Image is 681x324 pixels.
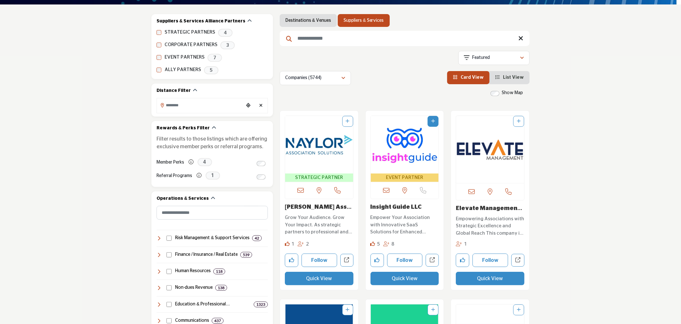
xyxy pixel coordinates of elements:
[285,214,353,236] p: Grow Your Audience. Grow Your Impact. As strategic partners to professional and trade association...
[383,241,395,248] div: Followers
[157,68,161,72] input: ALLY PARTNERS checkbox
[256,99,266,113] div: Clear search location
[256,302,265,307] b: 1323
[370,272,439,285] button: Quick View
[456,205,524,212] h3: Elevate Management Company
[215,285,227,291] div: 138 Results For Non-dues Revenue
[306,242,309,247] span: 2
[495,75,524,80] a: View List
[157,125,210,132] h2: Rewards & Perks Filter
[175,252,238,258] h4: Finance / Insurance / Real Estate: Financial management, accounting, insurance, banking, payroll,...
[280,31,530,46] input: Search Keyword
[456,272,524,285] button: Quick View
[254,302,268,307] div: 1323 Results For Education & Professional Development
[346,119,350,124] a: Add To List
[285,75,321,81] p: Companies (5744)
[285,17,331,24] a: Destinations & Venues
[280,71,351,85] button: Companies (5744)
[157,55,161,60] input: EVENT PARTNERS checkbox
[285,272,353,285] button: Quick View
[340,254,353,267] a: Open naylor-association-solutions in new tab
[370,241,375,246] i: Likes
[218,286,225,290] b: 138
[285,204,353,211] h3: Naylor Association Solutions
[285,241,290,246] i: Like
[240,252,252,258] div: 539 Results For Finance / Insurance / Real Estate
[344,17,384,24] a: Suppliers & Services
[175,268,211,274] h4: Human Resources: Services and solutions for employee management, benefits, recruiting, compliance...
[198,158,212,166] span: 4
[166,302,172,307] input: Select Education & Professional Development checkbox
[489,71,530,84] li: List View
[157,206,268,220] input: Search Category
[213,269,225,274] div: 118 Results For Human Resources
[453,75,484,80] a: View Card
[370,204,439,211] h3: Insight Guide LLC
[511,254,524,267] a: Open elevate-management-company in new tab
[175,285,213,291] h4: Non-dues Revenue: Programs like affinity partnerships, sponsorships, and other revenue-generating...
[392,242,395,247] span: 8
[426,254,439,267] a: Open insight-guide in new tab
[157,157,184,168] label: Member Perks
[461,75,484,80] span: Card View
[157,30,161,35] input: STRATEGIC PARTNERS checkbox
[208,54,222,62] span: 7
[243,253,250,257] b: 539
[292,242,295,247] span: 1
[370,204,422,210] a: Insight Guide LLC
[370,254,384,267] button: Like company
[175,301,251,308] h4: Education & Professional Development: Training, certification, career development, and learning s...
[243,99,253,113] div: Choose your current location
[456,116,524,183] a: Open Listing in new tab
[157,196,209,202] h2: Operations & Services
[212,318,224,324] div: 437 Results For Communications
[166,236,172,241] input: Select Risk Management & Support Services checkbox
[456,254,469,267] button: Like company
[220,41,235,49] span: 3
[387,254,423,267] button: Follow
[372,174,438,182] span: EVENT PARTNER
[165,54,205,61] label: EVENT PARTNERS
[431,308,435,312] a: Add To List
[285,213,353,236] a: Grow Your Audience. Grow Your Impact. As strategic partners to professional and trade association...
[218,29,233,37] span: 4
[371,116,439,182] a: Open Listing in new tab
[503,75,524,80] span: List View
[431,119,435,124] a: Add To List
[456,241,467,248] div: Followers
[464,242,467,247] span: 1
[285,254,298,267] button: Like company
[166,318,172,323] input: Select Communications checkbox
[157,135,268,150] p: Filter results to those listings which are offering exclusive member perks or referral programs.
[157,170,192,182] label: Referral Programs
[165,66,201,74] label: ALLY PARTNERS
[456,116,524,183] img: Elevate Management Company
[175,318,209,324] h4: Communications: Services for messaging, public relations, video production, webinars, and content...
[370,214,439,236] p: Empower Your Association with Innovative SaaS Solutions for Enhanced Engagement and Revenue Growt...
[166,269,172,274] input: Select Human Resources checkbox
[252,235,262,241] div: 42 Results For Risk Management & Support Services
[175,235,249,241] h4: Risk Management & Support Services: Services for cancellation insurance and transportation soluti...
[206,172,220,180] span: 1
[165,29,215,36] label: STRATEGIC PARTNERS
[157,18,245,25] h2: Suppliers & Services Alliance Partners
[285,116,353,174] img: Naylor Association Solutions
[157,99,243,111] input: Search Location
[165,41,217,49] label: CORPORATE PARTNERS
[166,252,172,257] input: Select Finance / Insurance / Real Estate checkbox
[371,116,439,174] img: Insight Guide LLC
[517,119,521,124] a: Add To List
[346,308,350,312] a: Add To List
[157,43,161,47] input: CORPORATE PARTNERS checkbox
[204,66,218,74] span: 5
[472,254,508,267] button: Follow
[285,116,353,182] a: Open Listing in new tab
[257,174,266,180] input: Switch to Referral Programs
[157,88,191,94] h2: Distance Filter
[214,319,221,323] b: 437
[216,269,223,274] b: 118
[370,213,439,236] a: Empower Your Association with Innovative SaaS Solutions for Enhanced Engagement and Revenue Growt...
[472,55,490,61] p: Featured
[257,161,266,166] input: Switch to Member Perks
[456,206,522,218] a: Elevate Management C...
